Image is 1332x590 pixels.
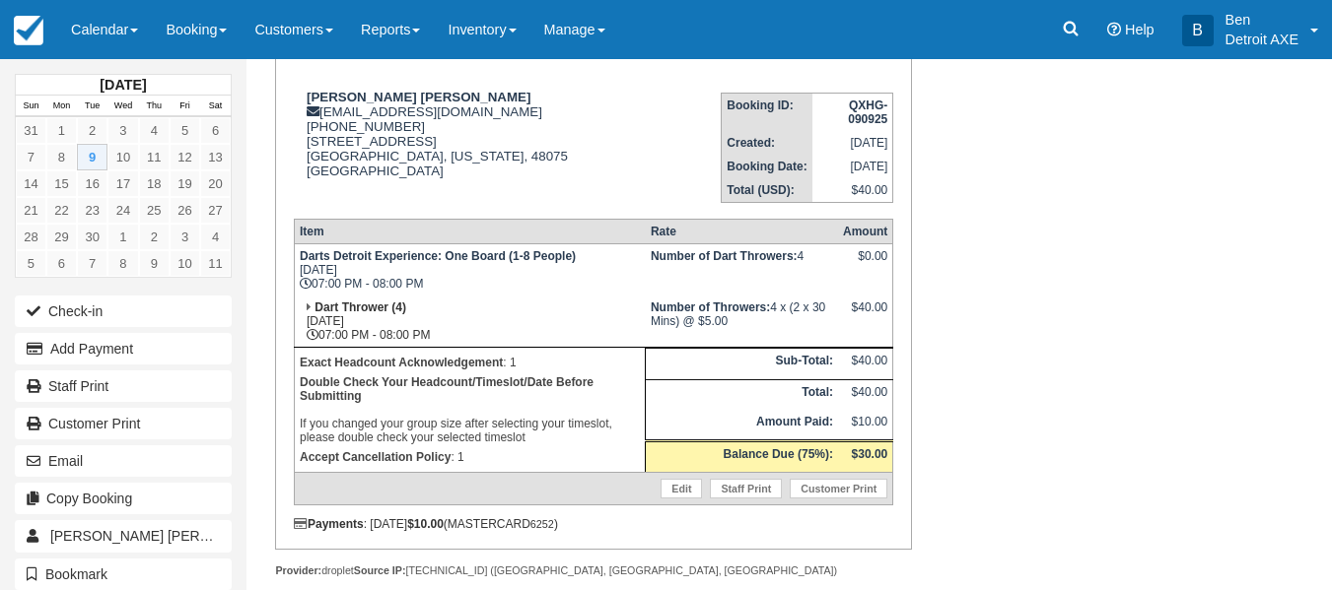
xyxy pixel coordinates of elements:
p: : 1 [300,353,640,372]
td: [DATE] 07:00 PM - 08:00 PM [294,244,645,296]
a: 12 [170,144,200,170]
i: Help [1107,23,1121,36]
strong: Accept Cancellation Policy [300,450,451,464]
div: $0.00 [843,249,887,279]
a: 6 [200,117,231,144]
button: Add Payment [15,333,232,364]
a: 9 [77,144,107,170]
th: Booking Date: [722,155,812,178]
td: $40.00 [812,178,893,203]
a: 9 [139,250,170,277]
th: Mon [46,96,77,117]
a: 10 [170,250,200,277]
a: 3 [107,117,138,144]
div: $40.00 [843,300,887,330]
th: Sat [200,96,231,117]
a: 17 [107,170,138,197]
span: Help [1125,22,1155,37]
strong: Payments [294,517,364,531]
a: Staff Print [15,370,232,402]
a: 18 [139,170,170,197]
a: 16 [77,170,107,197]
button: Email [15,445,232,477]
strong: Dart Thrower (4) [315,300,406,314]
a: 11 [139,144,170,170]
td: $40.00 [838,379,893,410]
td: [DATE] 07:00 PM - 08:00 PM [294,295,645,348]
a: 30 [77,224,107,250]
th: Tue [77,96,107,117]
a: 7 [16,144,46,170]
a: 2 [139,224,170,250]
a: Staff Print [710,479,782,498]
div: droplet [TECHNICAL_ID] ([GEOGRAPHIC_DATA], [GEOGRAPHIC_DATA], [GEOGRAPHIC_DATA]) [275,563,912,578]
a: 8 [107,250,138,277]
small: 6252 [530,518,554,530]
div: [EMAIL_ADDRESS][DOMAIN_NAME] [PHONE_NUMBER] [STREET_ADDRESS] [GEOGRAPHIC_DATA], [US_STATE], 48075... [294,90,721,203]
p: : 1 [300,447,640,467]
a: 26 [170,197,200,224]
a: 13 [200,144,231,170]
a: 24 [107,197,138,224]
td: [DATE] [812,131,893,155]
th: Booking ID: [722,93,812,131]
a: 4 [200,224,231,250]
b: Double Check Your Headcount/Timeslot/Date Before Submitting [300,375,594,403]
a: 4 [139,117,170,144]
a: 25 [139,197,170,224]
th: Rate [646,220,838,244]
th: Sun [16,96,46,117]
a: 8 [46,144,77,170]
strong: Exact Headcount Acknowledgement [300,356,503,369]
div: B [1182,15,1214,46]
span: [PERSON_NAME] [PERSON_NAME] [50,528,281,544]
strong: QXHG-090925 [848,98,887,126]
a: Customer Print [790,479,887,498]
strong: $10.00 [407,517,444,531]
p: Ben [1226,10,1298,30]
a: 20 [200,170,231,197]
a: 5 [170,117,200,144]
a: 7 [77,250,107,277]
a: 1 [107,224,138,250]
button: Copy Booking [15,483,232,514]
strong: Provider: [275,564,321,576]
a: 15 [46,170,77,197]
td: 4 [646,244,838,296]
a: 27 [200,197,231,224]
a: 14 [16,170,46,197]
a: 1 [46,117,77,144]
strong: [DATE] [100,77,146,93]
th: Wed [107,96,138,117]
a: 6 [46,250,77,277]
th: Item [294,220,645,244]
strong: Number of Throwers [651,300,770,314]
th: Amount [838,220,893,244]
th: Created: [722,131,812,155]
th: Amount Paid: [646,410,838,441]
td: 4 x (2 x 30 Mins) @ $5.00 [646,295,838,348]
strong: [PERSON_NAME] [PERSON_NAME] [307,90,530,104]
a: 23 [77,197,107,224]
a: [PERSON_NAME] [PERSON_NAME] [15,520,232,552]
p: Detroit AXE [1226,30,1298,49]
a: 10 [107,144,138,170]
a: 29 [46,224,77,250]
strong: Number of Dart Throwers [651,249,798,263]
button: Check-in [15,295,232,327]
th: Fri [170,96,200,117]
th: Total (USD): [722,178,812,203]
th: Total: [646,379,838,410]
img: checkfront-main-nav-mini-logo.png [14,16,43,45]
a: 28 [16,224,46,250]
td: [DATE] [812,155,893,178]
p: If you changed your group size after selecting your timeslot, please double check your selected t... [300,372,640,447]
a: 11 [200,250,231,277]
a: Customer Print [15,408,232,439]
td: $10.00 [838,410,893,441]
strong: $30.00 [852,447,888,461]
a: 21 [16,197,46,224]
a: 2 [77,117,107,144]
a: Edit [661,479,702,498]
td: $40.00 [838,349,893,379]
